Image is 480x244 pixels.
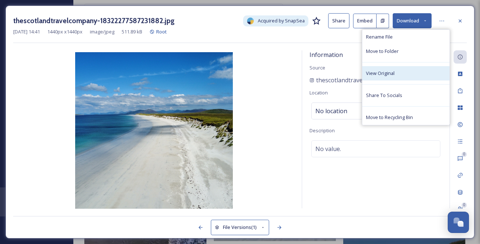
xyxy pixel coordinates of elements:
[462,202,467,208] div: 0
[462,152,467,157] div: 0
[309,64,325,71] span: Source
[13,28,40,35] span: [DATE] 14:41
[156,28,167,35] span: Root
[309,76,389,85] a: thescotlandtravelcompany
[448,212,469,233] button: Open Chat
[122,28,142,35] span: 511.89 kB
[315,107,347,115] span: No location
[366,92,402,99] span: Share To Socials
[366,33,393,40] span: Rename File
[353,14,377,28] button: Embed
[366,48,399,55] span: Move to Folder
[366,114,413,121] span: Move to Recycling Bin
[366,70,395,77] span: View Original
[211,220,270,235] button: File Versions(1)
[309,127,335,134] span: Description
[258,17,305,24] span: Acquired by SnapSea
[247,17,254,25] img: snapsea-logo.png
[13,15,175,26] h3: thescotlandtravelcompany-18322277587231882.jpg
[316,76,389,85] span: thescotlandtravelcompany
[309,89,328,96] span: Location
[315,144,341,153] span: No value.
[328,13,349,28] button: Share
[393,13,432,28] button: Download
[90,28,114,35] span: image/jpeg
[309,51,343,59] span: Information
[47,28,83,35] span: 1440 px x 1440 px
[13,52,294,210] img: thescotlandtravelcompany-18322277587231882.jpg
